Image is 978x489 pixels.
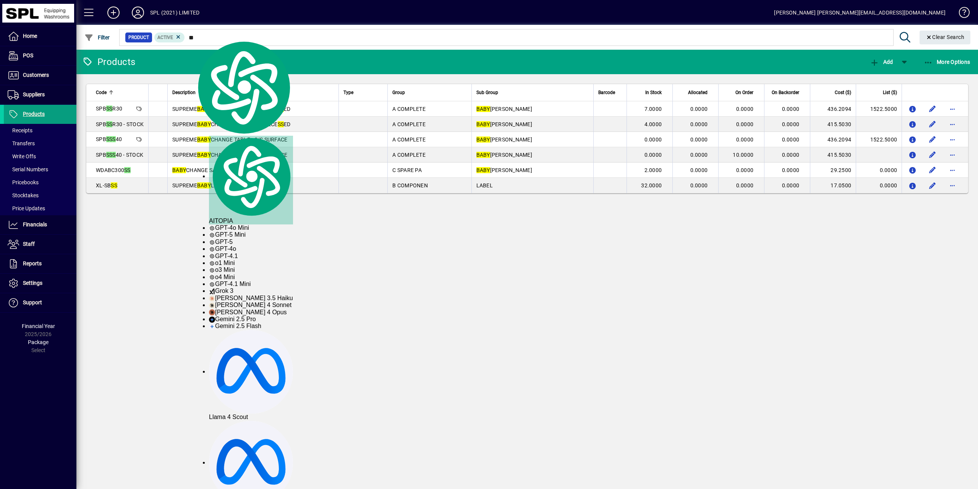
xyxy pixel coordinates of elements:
div: Allocated [677,88,714,97]
button: Clear [920,31,971,44]
span: Cost ($) [835,88,851,97]
span: 0.0000 [782,136,800,143]
button: More Options [922,55,972,69]
span: 10.0000 [733,152,753,158]
span: Filter [84,34,110,41]
span: 0.0000 [736,136,754,143]
button: More options [946,118,959,130]
img: gpt-black.svg [209,232,215,238]
img: gpt-black.svg [209,253,215,259]
em: BABY [476,106,490,112]
div: [PERSON_NAME] 4 Sonnet [209,302,293,309]
span: Serial Numbers [8,166,48,172]
span: Stocktakes [8,192,39,198]
span: Sub Group [476,88,498,97]
span: Support [23,299,42,305]
span: 4.0000 [644,121,662,127]
span: 7.0000 [644,106,662,112]
em: BABY [476,121,490,127]
button: Add [101,6,126,19]
img: gpt-black.svg [209,274,215,280]
div: Gemini 2.5 Flash [209,323,293,330]
button: Filter [83,31,112,44]
img: logo.svg [209,136,293,218]
span: B COMPONEN [392,182,428,188]
img: logo.svg [194,39,293,136]
a: Serial Numbers [4,163,76,176]
div: GPT-5 Mini [209,231,293,238]
em: BABY [476,167,490,173]
span: Package [28,339,49,345]
em: BABY [476,152,490,158]
span: SUPREME CHANGE TABLE - S/S SURFACE [172,152,287,158]
img: claude-35-opus.svg [209,309,215,315]
div: Group [392,88,466,97]
button: More options [946,133,959,146]
span: 0.0000 [782,152,800,158]
span: SPB 40 - STOCK [96,152,143,158]
button: Edit [926,118,939,130]
span: 0.0000 [736,167,754,173]
span: Barcode [598,88,615,97]
a: Settings [4,274,76,293]
span: Allocated [688,88,708,97]
span: 0.0000 [690,136,708,143]
a: Staff [4,235,76,254]
a: Receipts [4,124,76,137]
img: gemini-15-pro.svg [209,317,215,323]
button: Edit [926,103,939,115]
div: Llama 4 Scout [209,330,293,421]
span: In Stock [645,88,662,97]
mat-chip: Activation Status: Active [154,32,185,42]
em: SS [124,167,131,173]
button: More options [946,164,959,176]
span: Write Offs [8,153,36,159]
button: Add [868,55,895,69]
a: Customers [4,66,76,85]
div: GPT-5 [209,239,293,245]
span: 0.0000 [782,121,800,127]
span: On Order [735,88,753,97]
div: o4 Mini [209,274,293,281]
span: SPB 40 [96,136,122,142]
div: GPT-4o [209,245,293,252]
a: Reports [4,254,76,273]
span: SUPREME CHANGE TABLE - S/S SURFACE [172,136,287,143]
span: Price Updates [8,205,45,211]
em: SS [106,121,113,127]
span: Products [23,111,45,117]
img: gpt-black.svg [209,267,215,273]
span: SUPREME LABEL - STAINLE STEEL [172,182,275,188]
span: Group [392,88,405,97]
div: GPT-4.1 Mini [209,281,293,288]
span: SPB R30 [96,106,122,112]
span: 0.0000 [644,152,662,158]
span: 0.0000 [644,136,662,143]
img: gpt-black.svg [209,246,215,252]
span: Code [96,88,107,97]
span: Financial Year [22,323,55,329]
td: 29.2500 [810,162,856,178]
span: List ($) [883,88,897,97]
div: Type [343,88,383,97]
a: Financials [4,215,76,234]
td: 0.0000 [856,178,902,193]
span: CHANGE SAFETY STRAP KIT [172,167,256,173]
span: POS [23,52,33,58]
em: SSS [106,136,116,142]
span: Type [343,88,353,97]
span: A COMPLETE [392,106,426,112]
button: Edit [926,133,939,146]
td: 436.2094 [810,132,856,147]
span: Product [128,34,149,41]
button: Edit [926,164,939,176]
img: claude-35-sonnet.svg [209,302,215,309]
span: Reports [23,260,42,266]
span: 0.0000 [690,121,708,127]
span: 0.0000 [690,182,708,188]
div: AITOPIA [209,136,293,224]
div: SPL (2021) LIMITED [150,6,199,19]
td: 1522.5000 [856,101,902,117]
button: Edit [926,179,939,192]
a: Suppliers [4,85,76,104]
